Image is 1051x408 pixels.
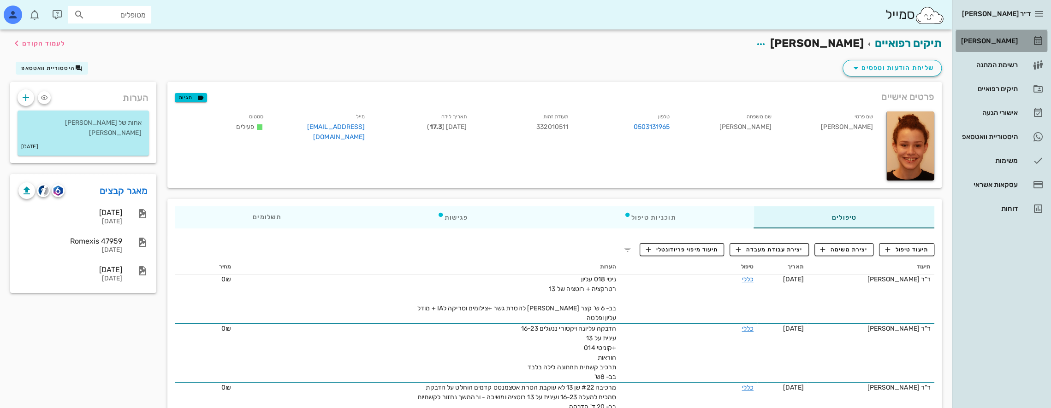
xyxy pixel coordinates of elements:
small: טלפון [658,114,670,120]
span: 0₪ [221,325,231,332]
button: שליחת הודעות וטפסים [843,60,942,76]
small: שם פרטי [854,114,873,120]
small: [DATE] [21,142,38,152]
div: עסקאות אשראי [959,181,1018,188]
span: תג [27,7,33,13]
div: אישורי הגעה [959,109,1018,117]
div: ד"ר [PERSON_NAME] [811,324,931,333]
img: cliniview logo [38,185,49,196]
th: הערות [235,260,620,274]
th: תאריך [757,260,808,274]
div: סמייל [885,5,944,25]
div: תיקים רפואיים [959,85,1018,93]
button: יצירת משימה [814,243,874,256]
div: [DATE] [18,218,122,226]
a: [EMAIL_ADDRESS][DOMAIN_NAME] [307,123,365,141]
div: ד"ר [PERSON_NAME] [811,383,931,392]
div: [PERSON_NAME] [677,110,778,148]
a: כללי [742,325,753,332]
span: [DATE] [783,275,804,283]
span: [DATE] [783,384,804,391]
span: יצירת משימה [820,245,867,254]
small: שם משפחה [747,114,772,120]
span: תגיות [179,93,203,102]
div: פגישות [359,206,546,228]
a: מאגר קבצים [100,183,148,198]
span: הדבקה עליונה ויקטורי ננעלים 16-23 עינית על 13 +קוניטי 014 הוראות תרכיב קשתית תחתונה לילה בלבד בב-... [521,325,616,381]
div: [DATE] [18,265,122,274]
span: היסטוריית וואטסאפ [21,65,75,71]
th: תיעוד [807,260,934,274]
div: [PERSON_NAME] [779,110,880,148]
span: יצירת עבודת מעבדה [736,245,802,254]
span: שליחת הודעות וטפסים [850,63,934,74]
small: מייל [356,114,365,120]
a: אישורי הגעה [956,102,1047,124]
a: תיקים רפואיים [875,37,942,50]
small: תאריך לידה [441,114,467,120]
img: romexis logo [53,186,62,196]
div: [DATE] [18,246,122,254]
span: לעמוד הקודם [22,40,65,47]
small: תעודת זהות [543,114,568,120]
a: כללי [742,384,753,391]
span: [DATE] [783,325,804,332]
a: כללי [742,275,753,283]
span: 332010511 [536,123,568,131]
p: אחות של [PERSON_NAME] [PERSON_NAME] [25,118,142,138]
a: תיקים רפואיים [956,78,1047,100]
div: הערות [10,82,156,109]
button: יצירת עבודת מעבדה [730,243,808,256]
span: תיעוד מיפוי פריודונטלי [646,245,718,254]
div: היסטוריית וואטסאפ [959,133,1018,140]
span: ד״ר [PERSON_NAME] [962,10,1031,18]
span: פרטים אישיים [881,89,934,104]
button: תיעוד מיפוי פריודונטלי [640,243,724,256]
span: תיעוד טיפול [885,245,928,254]
button: cliniview logo [37,184,50,197]
div: דוחות [959,205,1018,212]
div: משימות [959,157,1018,164]
span: [PERSON_NAME] [770,37,864,50]
th: מחיר [175,260,235,274]
span: [DATE] ( ) [427,123,466,131]
button: romexis logo [52,184,65,197]
a: רשימת המתנה [956,54,1047,76]
span: פעילים [236,123,254,131]
button: לעמוד הקודם [11,35,65,52]
a: 0503131965 [633,122,670,132]
div: [DATE] [18,208,122,217]
span: 0₪ [221,275,231,283]
div: טיפולים [754,206,934,228]
a: דוחות [956,198,1047,220]
div: Romexis 47959 [18,237,122,245]
th: טיפול [620,260,757,274]
small: סטטוס [249,114,264,120]
button: תגיות [175,93,207,102]
a: משימות [956,150,1047,172]
a: היסטוריית וואטסאפ [956,126,1047,148]
span: 0₪ [221,384,231,391]
div: רשימת המתנה [959,61,1018,69]
img: SmileCloud logo [914,6,944,24]
button: תיעוד טיפול [879,243,934,256]
span: תשלומים [253,214,281,221]
a: עסקאות אשראי [956,174,1047,196]
div: [DATE] [18,275,122,283]
div: [PERSON_NAME] [959,37,1018,45]
strong: 17.3 [429,123,442,131]
div: ד"ר [PERSON_NAME] [811,274,931,284]
div: תוכניות טיפול [546,206,754,228]
a: [PERSON_NAME] [956,30,1047,52]
button: היסטוריית וואטסאפ [16,62,88,75]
